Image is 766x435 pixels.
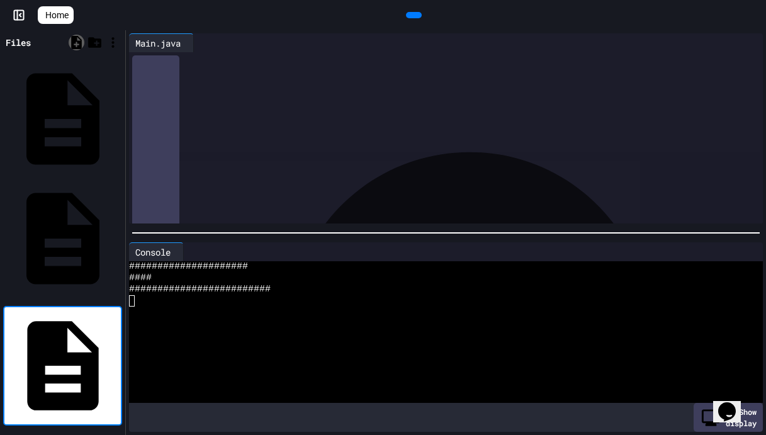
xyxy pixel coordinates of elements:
[129,242,184,261] div: Console
[129,261,248,273] span: #####################
[129,284,271,295] span: #########################
[6,36,31,49] div: Files
[713,385,753,422] iframe: chat widget
[129,246,177,259] div: Console
[129,33,194,52] div: Main.java
[38,6,74,24] a: Home
[129,273,152,284] span: ####
[45,9,69,21] span: Home
[694,403,763,432] div: Show display
[129,37,187,50] div: Main.java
